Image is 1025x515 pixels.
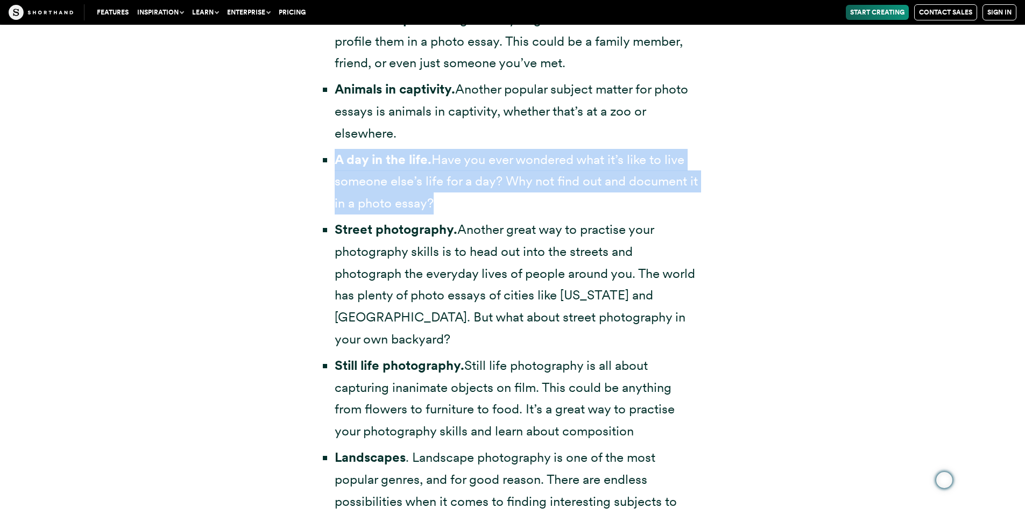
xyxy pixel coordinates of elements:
button: Enterprise [223,5,274,20]
li: Still life photography is all about capturing inanimate objects on film. This could be anything f... [335,355,701,442]
li: Another popular subject matter for photo essays is animals in captivity, whether that’s at a zoo ... [335,78,701,144]
strong: Landscapes [335,449,406,465]
a: Pricing [274,5,310,20]
strong: Profile of a person. [335,11,448,27]
button: Inspiration [133,5,188,20]
strong: Street photography. [335,221,457,237]
img: The Craft [9,5,73,20]
a: Sign in [982,4,1016,20]
a: Contact Sales [914,4,977,20]
li: Another great way to practise your photography skills is to head out into the streets and photogr... [335,219,701,351]
strong: Still life photography. [335,357,464,373]
li: Have you ever wondered what it’s like to live someone else’s life for a day? Why not find out and... [335,149,701,214]
a: Features [93,5,133,20]
a: Start Creating [846,5,909,20]
strong: A day in the life. [335,152,432,167]
strong: Animals in captivity. [335,81,455,97]
button: Learn [188,5,223,20]
li: A great way to get to know someone is to profile them in a photo essay. This could be a family me... [335,9,701,74]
